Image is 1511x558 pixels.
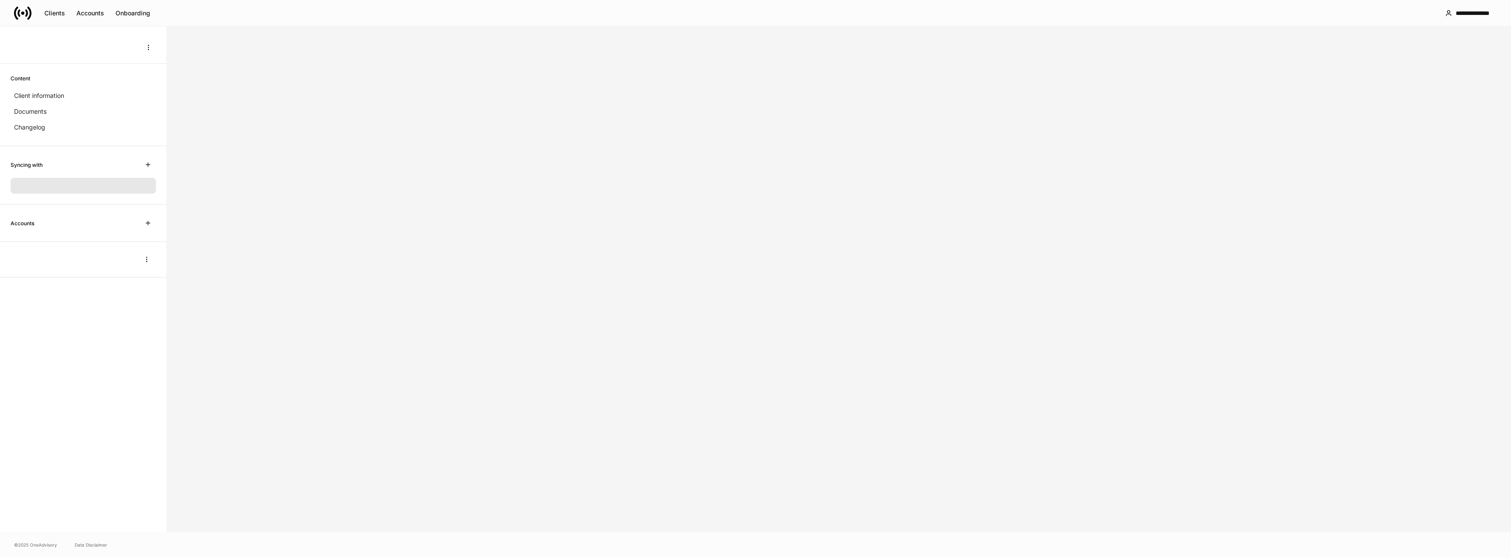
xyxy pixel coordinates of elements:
a: Changelog [11,119,156,135]
p: Changelog [14,123,45,132]
button: Clients [39,6,71,20]
div: Clients [44,10,65,16]
div: Onboarding [116,10,150,16]
button: Onboarding [110,6,156,20]
h6: Accounts [11,219,34,227]
p: Client information [14,91,64,100]
a: Client information [11,88,156,104]
h6: Content [11,74,30,83]
a: Data Disclaimer [75,541,107,548]
p: Documents [14,107,47,116]
a: Documents [11,104,156,119]
button: Accounts [71,6,110,20]
span: © 2025 OneAdvisory [14,541,57,548]
div: Accounts [76,10,104,16]
h6: Syncing with [11,161,43,169]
